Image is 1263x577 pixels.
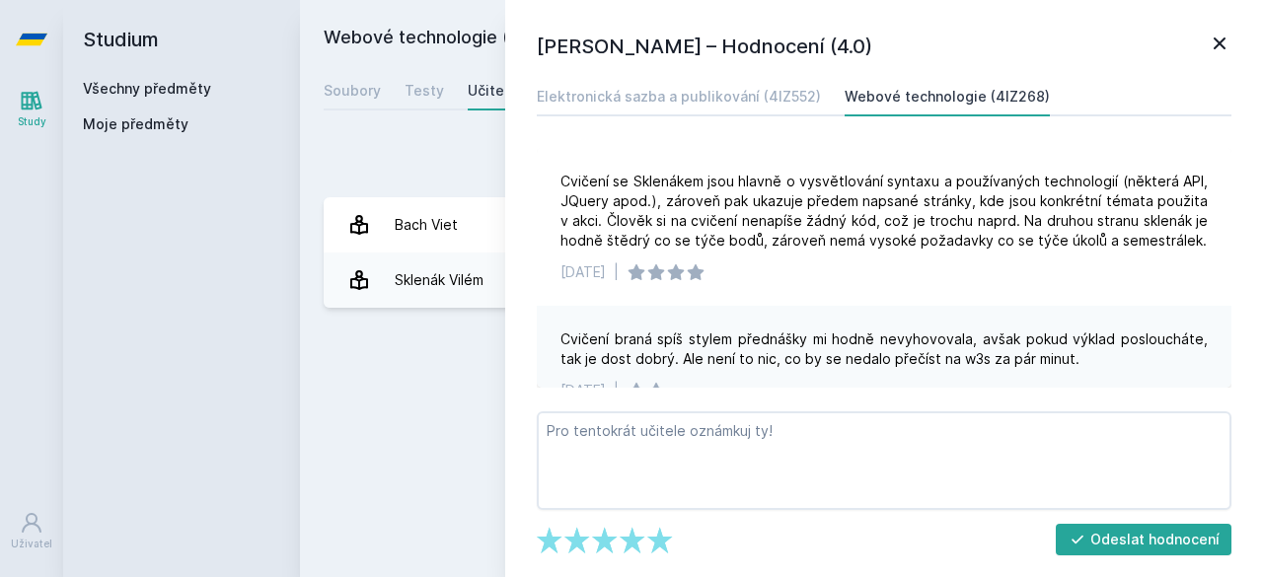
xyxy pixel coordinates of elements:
div: Uživatel [11,537,52,551]
a: Všechny předměty [83,80,211,97]
div: Učitelé [468,81,517,101]
div: Cvičení braná spíš stylem přednášky mi hodně nevyhovovala, avšak pokud výklad posloucháte, tak je... [560,329,1208,369]
div: Bach Viet [395,205,458,245]
div: Study [18,114,46,129]
a: Testy [405,71,444,110]
a: Bach Viet 8 hodnocení 2.3 [324,197,1239,252]
span: Moje předměty [83,114,188,134]
div: Cvičení se Sklenákem jsou hlavně o vysvětlování syntaxu a používaných technologií (některá API, J... [560,172,1208,251]
h2: Webové technologie (4IZ268) [324,24,1018,55]
div: Sklenák Vilém [395,260,483,300]
a: Uživatel [4,501,59,561]
a: Učitelé [468,71,517,110]
div: Soubory [324,81,381,101]
div: [DATE] [560,262,606,282]
a: Sklenák Vilém 4 hodnocení 4.0 [324,252,1239,308]
a: Soubory [324,71,381,110]
a: Study [4,79,59,139]
div: | [614,262,619,282]
div: Testy [405,81,444,101]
